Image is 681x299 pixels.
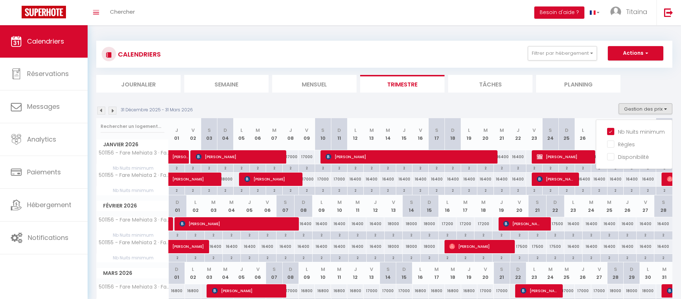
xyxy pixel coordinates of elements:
div: 2 [529,231,546,238]
div: 2 [331,231,348,238]
div: 2 [429,164,445,171]
abbr: S [435,127,438,134]
span: Janvier 2026 [97,139,168,150]
abbr: J [175,127,178,134]
div: 16400 [295,240,313,253]
div: 2 [299,187,315,193]
div: 16400 [494,173,510,186]
div: 2 [494,164,510,171]
div: 18000 [402,217,420,231]
div: 2 [223,231,240,238]
span: 501156 - Fare Mehiata 3 · Fare Mehiata 3 [98,217,170,223]
p: 31 Décembre 2025 - 31 Mars 2026 [121,107,193,113]
th: 09 [313,195,331,217]
th: 17 [456,195,474,217]
th: 02 [186,195,204,217]
div: 2 [565,231,582,238]
th: 07 [266,118,282,150]
abbr: V [532,127,536,134]
div: 2 [619,231,636,238]
div: 2 [396,164,412,171]
div: 2 [461,187,477,193]
div: 2 [380,164,396,171]
th: 28 [654,195,672,217]
div: 2 [457,231,474,238]
span: [PERSON_NAME] [537,172,575,186]
div: 2 [412,164,428,171]
th: 14 [380,118,396,150]
abbr: M [463,199,468,206]
abbr: V [191,127,195,134]
abbr: S [536,199,539,206]
div: 16400 [313,217,331,231]
div: 16400 [331,240,349,253]
button: Besoin d'aide ? [534,6,584,19]
div: 2 [201,187,217,193]
span: Réservations [27,69,69,78]
th: 21 [529,195,547,217]
th: 13 [363,118,380,150]
span: [PERSON_NAME] [180,217,282,231]
div: 16400 [349,217,367,231]
div: 16400 [591,150,607,164]
div: 2 [445,187,461,193]
abbr: J [517,127,519,134]
div: 2 [385,231,402,238]
abbr: L [468,127,470,134]
abbr: J [248,199,251,206]
div: 16400 [366,217,384,231]
div: 2 [439,231,456,238]
abbr: V [392,199,395,206]
div: 2 [205,231,222,238]
div: 2 [348,187,363,193]
div: 16400 [222,240,240,253]
div: 16400 [510,150,526,164]
th: 11 [349,195,367,217]
div: 2 [583,231,600,238]
span: Paiements [27,168,61,177]
div: 2 [185,187,201,193]
abbr: M [589,199,593,206]
th: 24 [542,118,558,150]
th: 08 [282,118,299,150]
abbr: D [451,127,455,134]
div: 2 [403,231,420,238]
div: 16400 [347,173,363,186]
span: [PERSON_NAME] [449,240,503,253]
abbr: L [354,127,357,134]
th: 03 [201,118,217,150]
abbr: M [337,199,342,206]
img: ... [610,6,621,17]
th: 15 [420,195,438,217]
div: 2 [349,231,366,238]
div: 18000 [384,217,402,231]
div: 16400 [204,240,222,253]
button: Filtrer par hébergement [528,46,597,61]
div: 2 [429,187,445,193]
th: 18 [474,195,492,217]
div: 2 [283,164,299,171]
abbr: M [355,199,360,206]
th: 25 [600,195,618,217]
div: 2 [299,164,315,171]
div: 2 [477,187,493,193]
th: 16 [412,118,429,150]
h3: CALENDRIERS [116,46,161,62]
div: 2 [543,187,558,193]
span: [PERSON_NAME] [537,150,591,164]
div: 2 [601,231,618,238]
div: 16400 [412,173,429,186]
div: 2 [217,187,233,193]
abbr: L [194,199,196,206]
li: Tâches [448,75,532,93]
div: 16400 [636,217,654,231]
div: 2 [169,164,185,171]
div: 2 [575,187,591,193]
button: Actions [608,46,663,61]
th: 20 [477,118,494,150]
th: 19 [461,118,477,150]
th: 06 [250,118,266,150]
abbr: S [208,127,211,134]
div: 2 [624,187,640,193]
div: 17000 [299,150,315,164]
